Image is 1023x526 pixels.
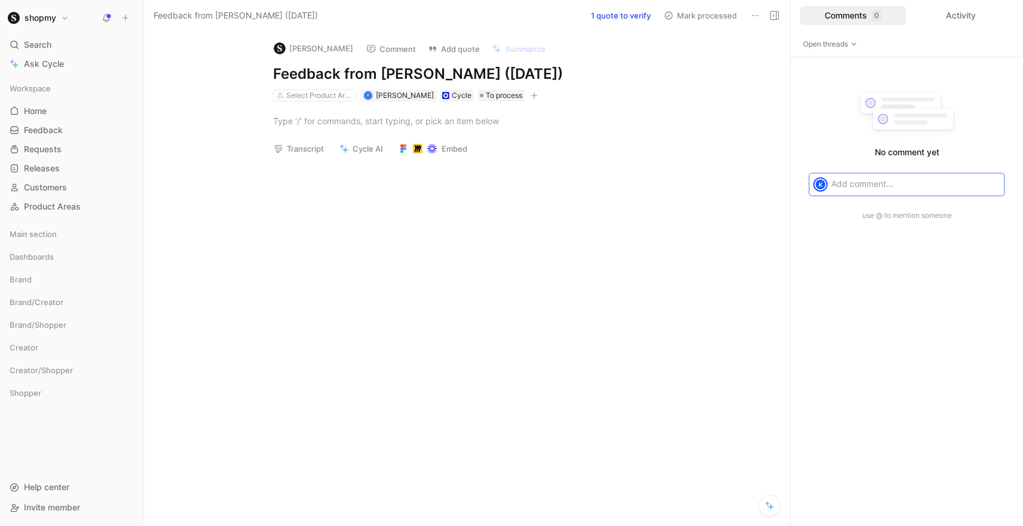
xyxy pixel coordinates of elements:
button: Open threads [800,38,860,50]
div: Brand/Shopper [5,316,139,334]
span: Main section [10,228,57,240]
button: Comment [361,41,421,57]
div: Main section [5,225,139,243]
div: Help center [5,478,139,496]
span: Open threads [803,38,857,50]
span: Creator [10,342,38,353]
div: Shopper [5,384,139,402]
span: Requests [24,143,62,155]
span: Search [24,38,51,52]
a: Requests [5,140,139,158]
div: Activity [908,6,1014,25]
span: Dashboards [10,251,54,263]
div: To process [477,90,525,101]
span: Feedback from [PERSON_NAME] ([DATE]) [154,8,318,23]
div: Invite member [5,499,139,516]
button: Add quote [422,41,485,57]
h1: shopmy [24,13,56,23]
div: Dashboards [5,248,139,269]
span: Feedback [24,124,63,136]
button: Mark processed [658,7,742,24]
span: To process [486,90,522,101]
h1: Feedback from [PERSON_NAME] ([DATE]) [273,64,687,84]
button: shopmyshopmy [5,10,72,26]
span: Customers [24,182,67,193]
div: use @ to mention someone [800,210,1013,222]
div: Search [5,36,139,54]
a: Ask Cycle [5,55,139,73]
button: Summarize [486,41,551,57]
div: Shopper [5,384,139,405]
div: Brand/Shopper [5,316,139,337]
div: Creator [5,339,139,360]
div: Brand/Creator [5,293,139,311]
p: No comment yet [800,145,1013,159]
button: Cycle AI [334,140,388,157]
div: Creator [5,339,139,356]
img: empty-comments [852,86,962,141]
a: Customers [5,179,139,196]
span: Shopper [10,387,41,399]
div: Dashboards [5,248,139,266]
img: logo [274,42,286,54]
button: Embed [393,140,473,157]
div: Cycle [452,90,471,101]
button: 1 quote to verify [586,7,656,24]
a: Product Areas [5,198,139,216]
button: logo[PERSON_NAME] [268,39,359,57]
div: Main section [5,225,139,247]
a: Home [5,102,139,120]
div: K [814,179,826,190]
div: 0 [872,10,881,21]
span: Workspace [10,82,51,94]
span: Ask Cycle [24,57,64,71]
div: K [365,93,371,99]
span: Home [24,105,47,117]
img: shopmy [8,12,20,24]
span: Brand/Shopper [10,319,66,331]
button: Transcript [268,140,329,157]
div: Comments0 [800,6,906,25]
a: Releases [5,159,139,177]
div: Brand [5,270,139,292]
span: Releases [24,162,60,174]
div: Workspace [5,79,139,97]
span: Brand [10,273,32,285]
span: Invite member [24,502,80,512]
div: Brand [5,270,139,288]
div: Creator/Shopper [5,361,139,383]
span: Help center [24,482,69,492]
div: Select Product Areas [286,90,353,101]
div: Creator/Shopper [5,361,139,379]
span: Summarize [505,44,546,54]
span: Creator/Shopper [10,364,73,376]
a: Feedback [5,121,139,139]
span: Product Areas [24,201,81,213]
div: Brand/Creator [5,293,139,315]
span: Brand/Creator [10,296,63,308]
span: [PERSON_NAME] [376,91,434,100]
